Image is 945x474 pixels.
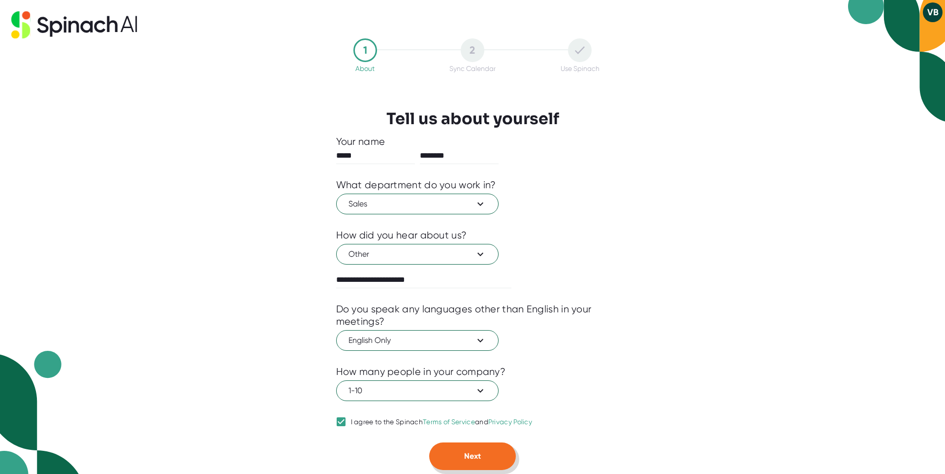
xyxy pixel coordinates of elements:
div: Use Spinach [561,65,599,72]
div: I agree to the Spinach and [351,418,533,427]
span: Sales [348,198,486,210]
button: 1-10 [336,380,499,401]
button: English Only [336,330,499,351]
button: VB [923,2,943,22]
div: Sync Calendar [449,65,496,72]
div: 1 [353,38,377,62]
button: Sales [336,194,499,214]
span: 1-10 [348,385,486,397]
a: Privacy Policy [488,418,532,426]
button: Next [429,442,516,470]
span: Other [348,248,486,260]
div: Your name [336,135,609,148]
div: 2 [461,38,484,62]
span: English Only [348,335,486,346]
div: Do you speak any languages other than English in your meetings? [336,303,609,328]
h3: Tell us about yourself [386,109,559,128]
button: Other [336,244,499,265]
span: Next [464,451,481,461]
a: Terms of Service [423,418,475,426]
div: How many people in your company? [336,366,506,378]
div: How did you hear about us? [336,229,467,241]
div: About [355,65,375,72]
div: What department do you work in? [336,179,496,191]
